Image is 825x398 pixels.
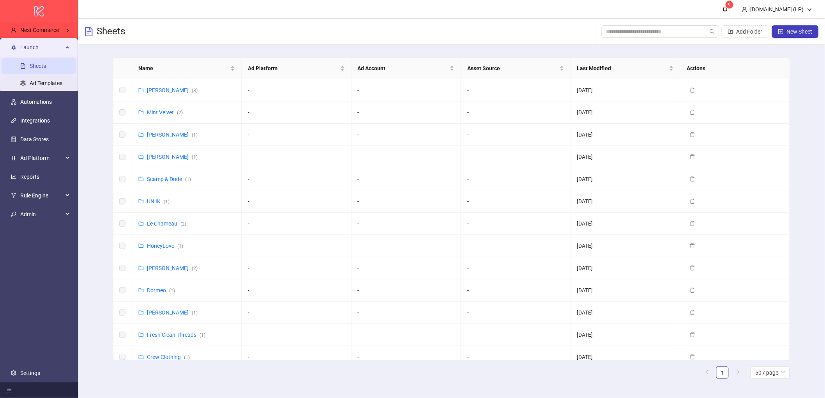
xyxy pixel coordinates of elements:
span: ( 1 ) [200,332,205,338]
span: left [705,370,709,375]
td: [DATE] [571,190,680,213]
span: Ad Platform [248,64,339,73]
span: folder [138,310,144,315]
span: number [11,155,16,161]
button: left [701,366,713,379]
td: - [352,257,461,279]
th: Name [132,58,242,79]
a: [PERSON_NAME](1) [147,154,198,160]
span: Last Modified [577,64,668,73]
button: Add Folder [722,25,769,38]
button: New Sheet [772,25,819,38]
div: [DOMAIN_NAME] (LP) [747,5,807,14]
span: Rule Engine [20,188,63,203]
td: - [461,235,571,257]
a: Dormeo(1) [147,287,175,293]
span: ( 1 ) [192,132,198,138]
td: [DATE] [571,324,680,346]
a: Reports [20,174,39,180]
span: ( 1 ) [164,199,170,204]
td: - [352,302,461,324]
th: Asset Source [461,58,571,79]
span: ( 2 ) [192,266,198,271]
span: 9 [728,2,731,7]
a: [PERSON_NAME](1) [147,309,198,316]
td: - [352,124,461,146]
td: - [352,79,461,101]
span: right [736,370,740,375]
td: - [461,168,571,190]
a: Crew Clothing(1) [147,354,190,360]
td: - [352,279,461,302]
td: - [352,235,461,257]
td: - [461,124,571,146]
td: - [461,346,571,368]
span: delete [690,154,695,160]
span: folder [138,221,144,226]
span: key [11,211,16,217]
span: ( 2 ) [177,110,183,115]
span: Add Folder [737,28,763,35]
td: - [242,235,351,257]
a: Settings [20,370,40,376]
span: delete [690,176,695,182]
span: Name [138,64,229,73]
span: Launch [20,39,63,55]
td: [DATE] [571,235,680,257]
td: [DATE] [571,168,680,190]
span: user [11,27,16,33]
td: - [461,190,571,213]
li: Next Page [732,366,744,379]
td: [DATE] [571,279,680,302]
td: - [352,146,461,168]
td: - [352,324,461,346]
td: - [242,168,351,190]
li: Previous Page [701,366,713,379]
span: delete [690,87,695,93]
span: folder [138,332,144,338]
span: delete [690,110,695,115]
td: [DATE] [571,79,680,101]
a: [PERSON_NAME](1) [147,131,198,138]
span: ( 1 ) [192,310,198,316]
span: delete [690,354,695,360]
a: [PERSON_NAME](3) [147,87,198,93]
span: folder-add [728,29,733,34]
a: Le Chameau(2) [147,220,186,227]
th: Ad Account [352,58,461,79]
span: delete [690,310,695,315]
a: Sheets [30,63,46,69]
span: folder [138,288,144,293]
span: folder [138,176,144,182]
td: - [242,346,351,368]
span: rocket [11,44,16,50]
td: - [242,101,351,124]
td: - [461,302,571,324]
td: - [242,79,351,101]
span: ( 1 ) [169,288,175,293]
td: - [461,324,571,346]
span: New Sheet [787,28,813,35]
sup: 9 [726,1,733,9]
td: [DATE] [571,213,680,235]
td: - [242,324,351,346]
li: 1 [716,366,729,379]
a: Ad Templates [30,80,62,86]
td: - [242,279,351,302]
span: ( 3 ) [192,88,198,93]
span: folder [138,265,144,271]
span: ( 1 ) [192,155,198,160]
a: Automations [20,99,52,105]
span: folder [138,243,144,249]
td: - [242,302,351,324]
span: Asset Source [467,64,558,73]
td: - [352,346,461,368]
span: down [807,7,813,12]
td: [DATE] [571,101,680,124]
span: folder [138,132,144,137]
td: - [461,213,571,235]
td: - [242,213,351,235]
span: 50 / page [755,367,785,378]
td: [DATE] [571,124,680,146]
td: - [352,213,461,235]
